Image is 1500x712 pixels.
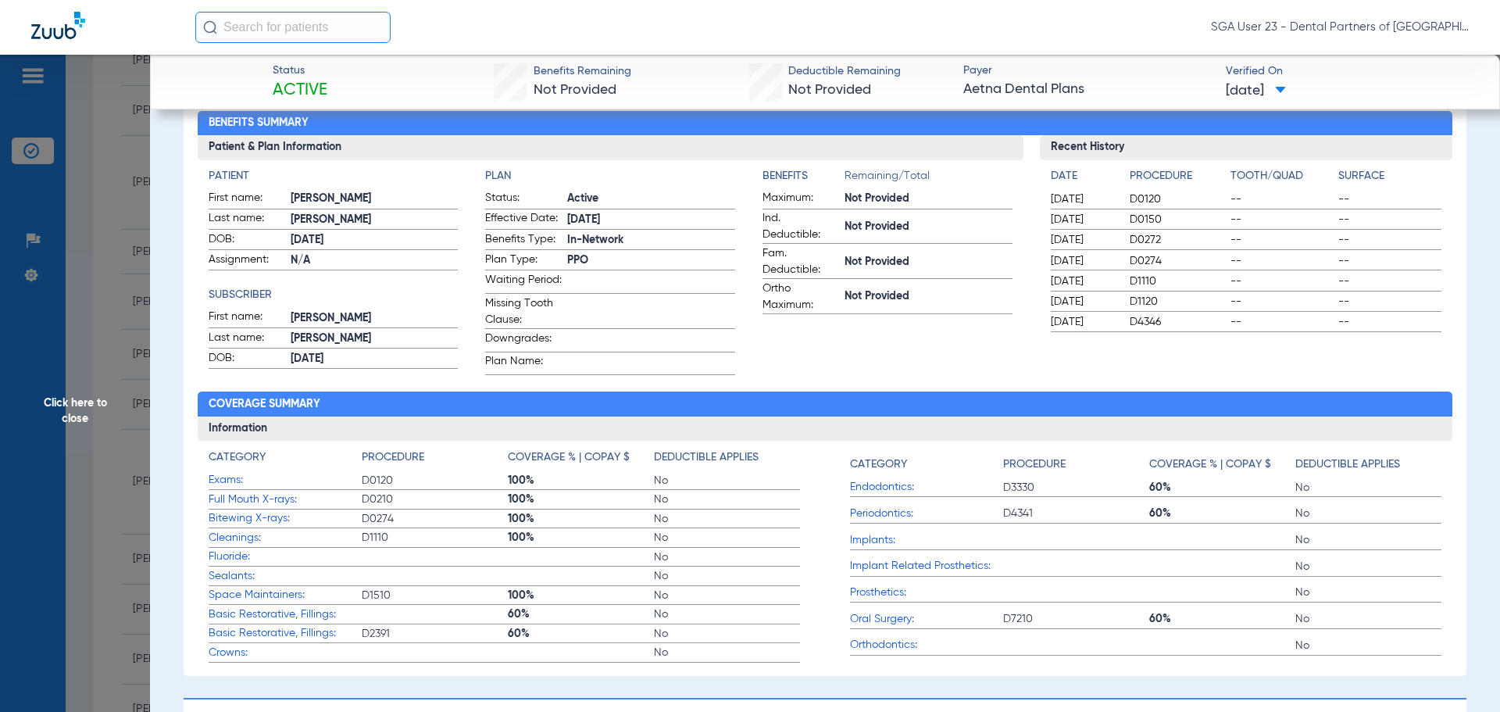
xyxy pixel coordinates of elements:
span: Implant Related Prosthetics: [850,558,1003,574]
span: Not Provided [845,219,1012,235]
h4: Tooth/Quad [1230,168,1334,184]
span: Not Provided [845,254,1012,270]
span: [DATE] [1051,253,1116,269]
span: Deductible Remaining [788,63,901,80]
span: Not Provided [845,191,1012,207]
span: D0274 [362,511,508,527]
span: -- [1338,314,1441,330]
span: [PERSON_NAME] [291,191,459,207]
span: No [654,492,800,507]
span: -- [1338,253,1441,269]
span: No [1295,559,1441,574]
h4: Procedure [1130,168,1225,184]
img: Search Icon [203,20,217,34]
span: [DATE] [1051,314,1116,330]
span: Crowns: [209,645,362,661]
span: Waiting Period: [485,272,562,293]
span: -- [1230,294,1334,309]
img: Zuub Logo [31,12,85,39]
span: Implants: [850,532,1003,549]
span: D7210 [1003,611,1149,627]
span: No [654,626,800,642]
app-breakdown-title: Procedure [362,449,508,471]
span: Not Provided [788,83,871,97]
iframe: Chat Widget [1422,637,1500,712]
span: Assignment: [209,252,285,270]
span: [DATE] [1051,274,1116,289]
h2: Coverage Summary [198,392,1453,417]
h4: Procedure [362,449,424,466]
span: No [654,549,800,565]
span: In-Network [567,232,735,249]
span: Exams: [209,472,362,488]
span: D1110 [1130,274,1225,289]
span: -- [1230,212,1334,227]
app-breakdown-title: Category [209,449,362,471]
app-breakdown-title: Benefits [762,168,845,190]
span: -- [1230,191,1334,207]
span: [PERSON_NAME] [291,310,459,327]
span: -- [1338,191,1441,207]
span: 60% [1149,611,1295,627]
span: [PERSON_NAME] [291,331,459,347]
span: Oral Surgery: [850,611,1003,628]
span: Last name: [209,210,285,229]
span: No [1295,638,1441,653]
span: [DATE] [291,232,459,249]
span: Remaining/Total [845,168,1012,190]
span: 100% [508,588,654,603]
span: Payer [963,63,1212,79]
span: 100% [508,492,654,507]
span: First name: [209,190,285,209]
span: [DATE] [291,351,459,367]
h4: Coverage % | Copay $ [1149,456,1271,473]
h4: Deductible Applies [1295,456,1400,473]
span: Plan Type: [485,252,562,270]
span: Fluoride: [209,549,362,565]
app-breakdown-title: Date [1051,168,1116,190]
span: No [1295,532,1441,548]
span: No [1295,585,1441,600]
app-breakdown-title: Surface [1338,168,1441,190]
span: 60% [1149,480,1295,496]
span: Downgrades: [485,331,562,352]
span: Plan Name: [485,353,562,374]
span: Orthodontics: [850,637,1003,653]
span: DOB: [209,231,285,250]
span: D1110 [362,530,508,546]
span: 100% [508,511,654,527]
span: No [654,588,800,603]
span: D0210 [362,492,508,507]
app-breakdown-title: Tooth/Quad [1230,168,1334,190]
span: Status [273,63,327,79]
span: PPO [567,252,735,269]
span: [DATE] [1051,294,1116,309]
span: Status: [485,190,562,209]
span: No [654,473,800,488]
h4: Date [1051,168,1116,184]
span: -- [1338,294,1441,309]
span: [DATE] [1226,81,1286,101]
span: Active [567,191,735,207]
span: Bitewing X-rays: [209,510,362,527]
span: Ortho Maximum: [762,281,839,313]
h3: Recent History [1040,135,1453,160]
span: Endodontics: [850,479,1003,496]
app-breakdown-title: Patient [209,168,459,184]
span: Sealants: [209,568,362,585]
app-breakdown-title: Procedure [1003,449,1149,478]
h4: Plan [485,168,735,184]
span: -- [1338,212,1441,227]
span: -- [1338,274,1441,289]
span: D0274 [1130,253,1225,269]
app-breakdown-title: Coverage % | Copay $ [1149,449,1295,478]
span: D4346 [1130,314,1225,330]
span: [DATE] [1051,191,1116,207]
span: -- [1230,314,1334,330]
span: Last name: [209,330,285,349]
span: SGA User 23 - Dental Partners of [GEOGRAPHIC_DATA]-JESUP [1211,20,1469,35]
h4: Category [209,449,266,466]
input: Search for patients [195,12,391,43]
span: 60% [508,626,654,642]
